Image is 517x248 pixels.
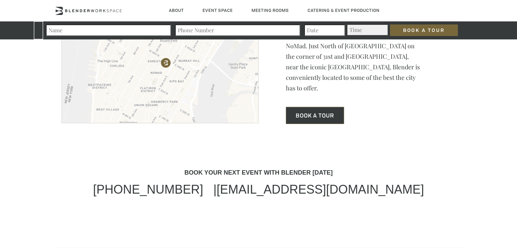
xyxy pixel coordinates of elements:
input: Phone Number [175,24,300,36]
input: Book a Tour [390,24,458,36]
button: BOOK A TOUR [286,107,344,124]
input: Name [46,24,171,36]
a: [EMAIL_ADDRESS][DOMAIN_NAME] [217,182,424,196]
div: [PHONE_NUMBER] | [55,182,463,197]
p: Located on [GEOGRAPHIC_DATA] in the heart of NoMad. Just North of [GEOGRAPHIC_DATA] on the corner... [286,30,422,93]
input: Date [304,24,345,36]
h1: BOOK YOUR NEXT EVENT WITH BLENDER [DATE] [55,169,463,178]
